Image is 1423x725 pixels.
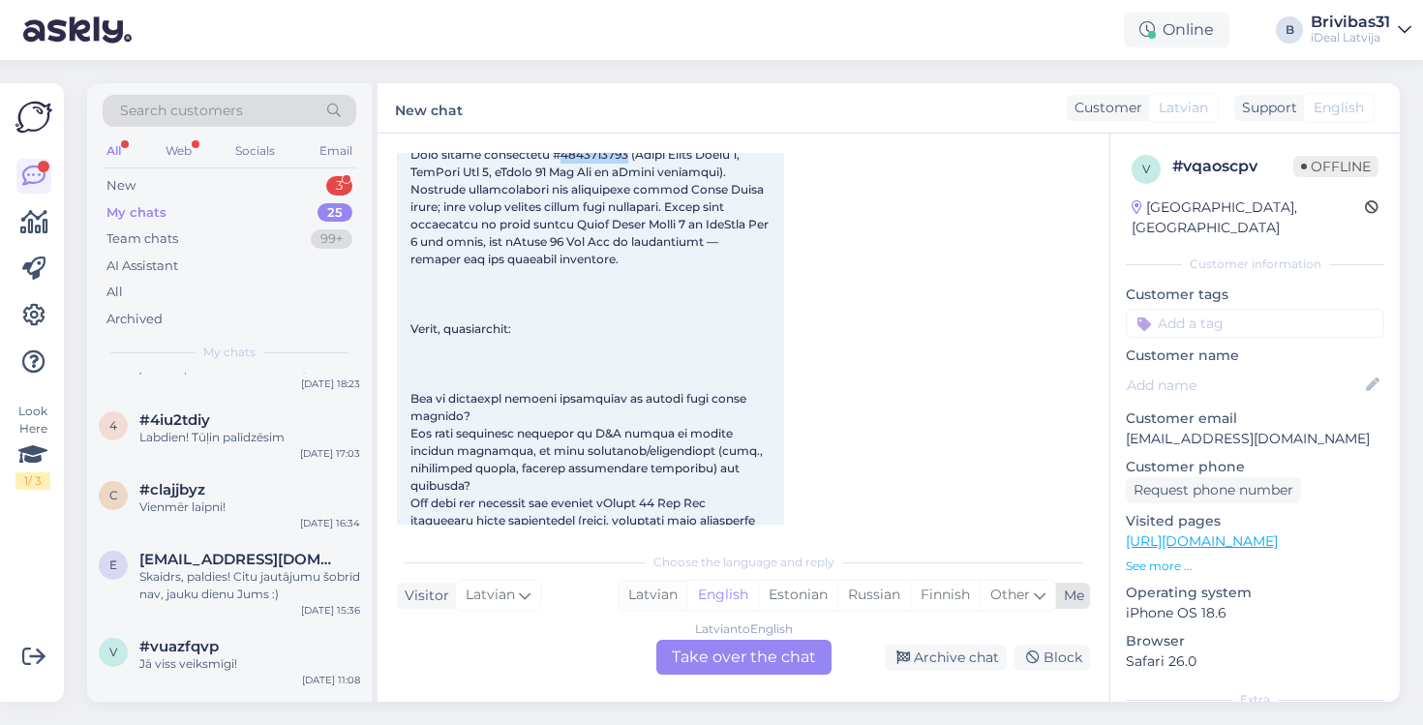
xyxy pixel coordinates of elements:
[1126,477,1301,503] div: Request phone number
[106,283,123,302] div: All
[656,640,832,675] div: Take over the chat
[1126,285,1384,305] p: Customer tags
[990,586,1030,603] span: Other
[1172,155,1293,178] div: # vqaoscpv
[139,568,360,603] div: Skaidrs, paldies! Citu jautājumu šobrīd nav, jauku dienu Jums :)
[139,481,205,498] span: #clajjbyz
[619,581,687,610] div: Latvian
[1126,511,1384,531] p: Visited pages
[231,138,279,164] div: Socials
[326,176,352,196] div: 3
[1276,16,1303,44] div: B
[316,138,356,164] div: Email
[1126,691,1384,709] div: Extra
[311,229,352,249] div: 99+
[139,429,360,446] div: Labdien! Tūļin palīdzēsim
[1056,586,1084,606] div: Me
[109,488,118,502] span: c
[106,229,178,249] div: Team chats
[1126,603,1384,623] p: iPhone OS 18.6
[318,203,352,223] div: 25
[1126,583,1384,603] p: Operating system
[120,101,243,121] span: Search customers
[106,257,178,276] div: AI Assistant
[106,310,163,329] div: Archived
[397,586,449,606] div: Visitor
[1067,98,1142,118] div: Customer
[397,554,1090,571] div: Choose the language and reply
[1126,346,1384,366] p: Customer name
[1127,375,1362,396] input: Add name
[1126,558,1384,575] p: See more ...
[15,99,52,136] img: Askly Logo
[1314,98,1364,118] span: English
[1311,15,1390,30] div: Brivibas31
[1311,30,1390,45] div: iDeal Latvija
[758,581,837,610] div: Estonian
[139,498,360,516] div: Vienmēr laipni!
[139,655,360,673] div: Jā viss veiksmīgi!
[1311,15,1411,45] a: Brivibas31iDeal Latvija
[1132,197,1365,238] div: [GEOGRAPHIC_DATA], [GEOGRAPHIC_DATA]
[301,377,360,391] div: [DATE] 18:23
[395,95,463,121] label: New chat
[837,581,910,610] div: Russian
[695,620,793,638] div: Latvian to English
[1126,532,1278,550] a: [URL][DOMAIN_NAME]
[466,585,515,606] span: Latvian
[106,176,136,196] div: New
[1126,631,1384,651] p: Browser
[106,203,167,223] div: My chats
[1124,13,1229,47] div: Online
[203,344,256,361] span: My chats
[1234,98,1297,118] div: Support
[300,516,360,530] div: [DATE] 16:34
[885,645,1007,671] div: Archive chat
[1126,457,1384,477] p: Customer phone
[300,446,360,461] div: [DATE] 17:03
[103,138,125,164] div: All
[15,403,50,490] div: Look Here
[139,551,341,568] span: erecickis@gmail.com
[139,411,210,429] span: #4iu2tdiy
[15,472,50,490] div: 1 / 3
[1126,256,1384,273] div: Customer information
[109,558,117,572] span: e
[162,138,196,164] div: Web
[301,603,360,618] div: [DATE] 15:36
[687,581,758,610] div: English
[1159,98,1208,118] span: Latvian
[1126,429,1384,449] p: [EMAIL_ADDRESS][DOMAIN_NAME]
[1142,162,1150,176] span: v
[1293,156,1378,177] span: Offline
[1014,645,1090,671] div: Block
[302,673,360,687] div: [DATE] 11:08
[109,645,117,659] span: v
[910,581,980,610] div: Finnish
[410,77,772,719] span: Loremip! Dolo sitame consectetu #4843713793 (Adipi Elits Doeiu 1, TemPori Utl 5, eTdolo 91 Mag Al...
[109,418,117,433] span: 4
[1126,309,1384,338] input: Add a tag
[139,638,219,655] span: #vuazfqvp
[1126,408,1384,429] p: Customer email
[1126,651,1384,672] p: Safari 26.0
